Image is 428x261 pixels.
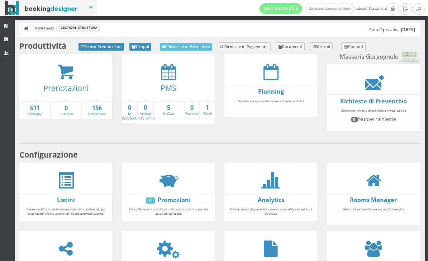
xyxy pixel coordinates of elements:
[154,104,184,116] a: 5In Casa
[19,41,66,51] b: Produttività
[82,104,112,117] a: 156Confermate
[122,104,137,112] strong: 0
[51,104,81,117] a: 0In Attesa
[330,116,417,122] h4: Nuove richieste
[79,43,124,51] a: Elenco Prenotazioni
[57,196,75,204] a: Listini
[185,104,199,112] strong: 0
[327,204,420,223] div: Gestisci e personalizza le tue unità di vendita
[160,43,212,51] a: Richieste di Preventivo
[260,3,387,14] span: sabato, 13 settembre
[138,104,153,112] strong: 0
[129,43,152,51] a: Gruppi
[224,204,317,219] div: Scarica i report di preventivi e prenotazioni elaborati sulla tua struttura
[258,196,284,204] a: Analytics
[341,42,366,51] a: Contatti
[82,104,112,112] strong: 156
[368,27,415,32] h5: Data Operativa:
[19,204,112,219] div: Crea e modifica i tuoi listini personalizzati e adattali ad ogni esigenza del cliente attraverso ...
[154,104,184,112] strong: 5
[33,24,56,32] a: Dashboard
[327,105,420,129] div: Gestisci le richieste di preventivo inviate dal sito
[399,51,420,64] img: 0603869b585f11eeb13b0a069e529790.png
[260,3,303,14] a: Gestione Profilo
[185,104,199,116] a: 0Partenze
[19,149,78,160] b: Configurazione
[258,88,284,95] a: Planning
[158,196,191,204] a: Promozioni
[19,104,50,112] strong: 611
[5,1,78,15] img: BookingDesigner.com
[310,42,333,51] a: Articoli
[351,117,358,122] span: 0
[218,42,271,51] a: Richieste di Pagamento
[340,97,407,105] a: Richieste di Preventivo
[122,104,155,121] a: 0In [GEOGRAPHIC_DATA]
[401,27,415,33] b: [DATE]
[350,196,397,204] a: Rooms Manager
[122,204,215,219] div: Crea offerte per i tuoi clienti utilizzando i codici coupon da associare agli sconti
[146,197,155,204] div: 0
[224,96,317,115] div: Visualizza le tue vendite e gestisci la disponibilità
[51,104,81,112] strong: 0
[161,83,176,93] a: PMS
[43,83,89,93] a: Prenotazioni
[19,104,50,117] a: 611Preventivi
[200,104,215,116] a: 1Partiti
[200,104,215,112] strong: 1
[59,24,99,32] li: Gestione Struttura
[138,104,153,116] a: 0Arrivati
[276,42,305,51] a: Documenti
[306,4,354,14] a: Masseria Gorgognolo Admin
[340,51,420,64] small: Masseria Gorgognolo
